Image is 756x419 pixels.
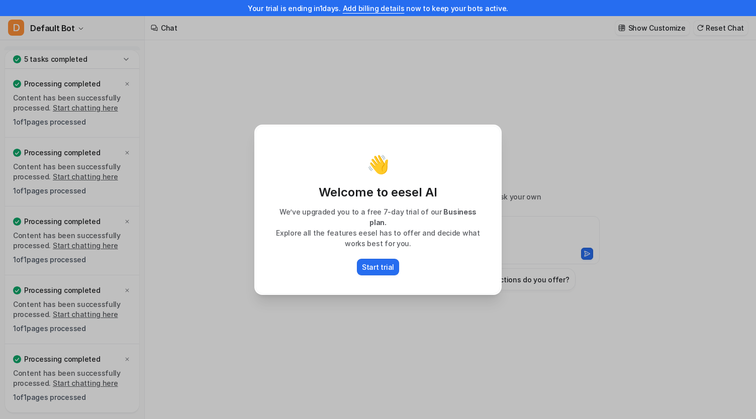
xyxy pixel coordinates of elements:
[266,228,490,249] p: Explore all the features eesel has to offer and decide what works best for you.
[362,262,394,272] p: Start trial
[357,259,399,275] button: Start trial
[266,206,490,228] p: We’ve upgraded you to a free 7-day trial of our
[367,154,390,174] p: 👋
[266,184,490,200] p: Welcome to eesel AI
